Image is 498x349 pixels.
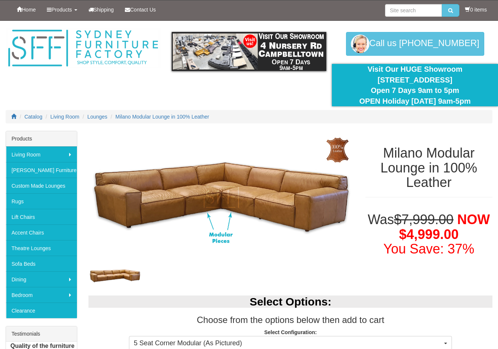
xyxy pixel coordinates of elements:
[51,7,72,13] span: Products
[6,240,77,256] a: Theatre Lounges
[130,7,156,13] span: Contact Us
[6,193,77,209] a: Rugs
[465,6,487,13] li: 0 items
[337,64,492,106] div: Visit Our HUGE Showroom [STREET_ADDRESS] Open 7 Days 9am to 5pm OPEN Holiday [DATE] 9am-5pm
[6,256,77,271] a: Sofa Beds
[51,114,80,120] a: Living Room
[88,315,492,325] h3: Choose from the options below then add to cart
[87,114,107,120] a: Lounges
[365,212,492,256] h1: Was
[385,4,442,17] input: Site search
[365,146,492,190] h1: Milano Modular Lounge in 100% Leather
[394,212,453,227] del: $7,999.00
[25,114,42,120] a: Catalog
[41,0,83,19] a: Products
[6,303,77,318] a: Clearance
[6,224,77,240] a: Accent Chairs
[264,329,317,335] strong: Select Configuration:
[6,131,77,146] div: Products
[6,326,77,342] div: Testimonials
[6,209,77,224] a: Lift Chairs
[22,7,36,13] span: Home
[11,0,41,19] a: Home
[383,241,474,256] font: You Save: 37%
[6,162,77,178] a: [PERSON_NAME] Furniture
[83,0,120,19] a: Shipping
[94,7,114,13] span: Shipping
[6,271,77,287] a: Dining
[116,114,209,120] a: Milano Modular Lounge in 100% Leather
[6,287,77,303] a: Bedroom
[119,0,161,19] a: Contact Us
[6,146,77,162] a: Living Room
[134,339,442,348] span: 5 Seat Corner Modular (As Pictured)
[250,295,332,308] b: Select Options:
[6,28,161,68] img: Sydney Furniture Factory
[172,32,327,71] img: showroom.gif
[6,178,77,193] a: Custom Made Lounges
[399,212,490,242] span: NOW $4,999.00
